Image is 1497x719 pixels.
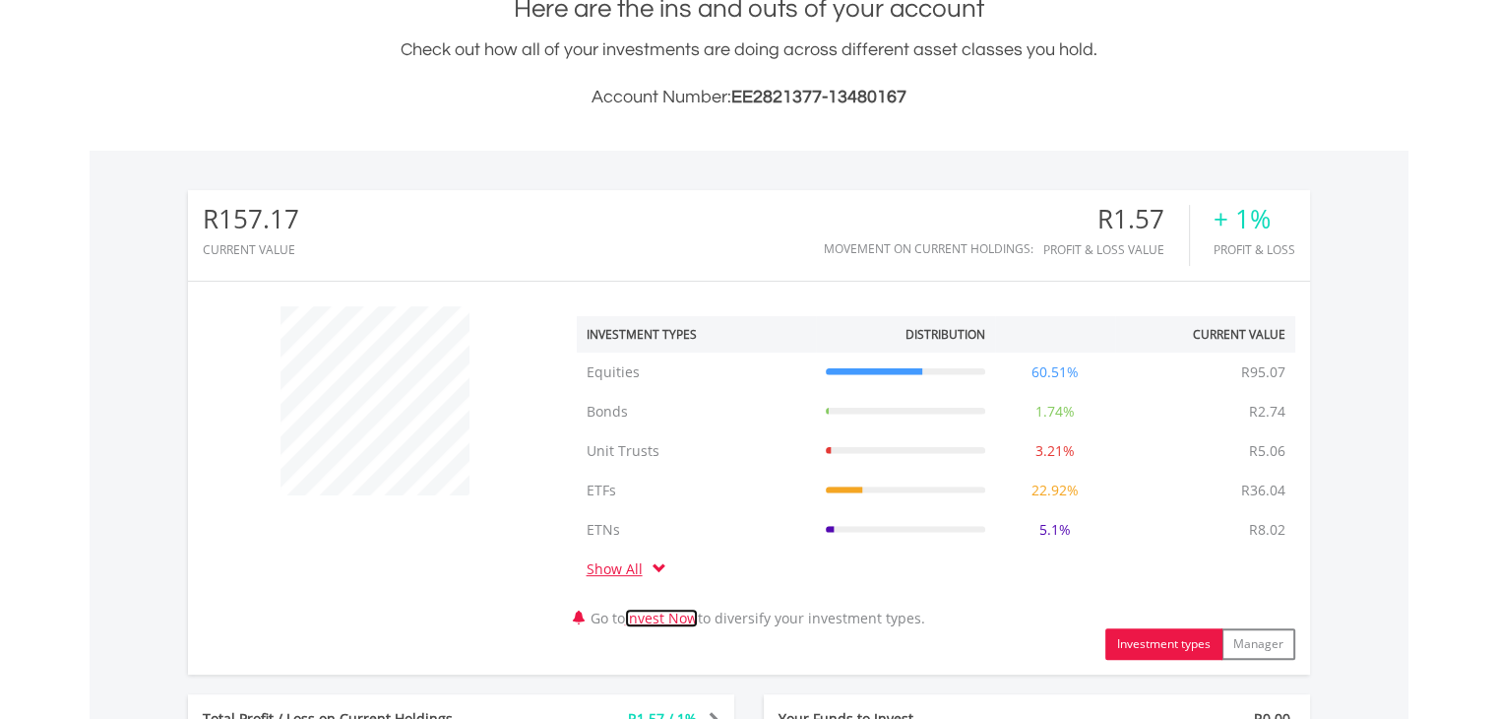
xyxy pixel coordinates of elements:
[577,392,816,431] td: Bonds
[1239,431,1295,471] td: R5.06
[1221,628,1295,660] button: Manager
[1115,316,1295,353] th: Current Value
[1105,628,1222,660] button: Investment types
[1239,510,1295,550] td: R8.02
[577,471,816,510] td: ETFs
[1231,353,1295,392] td: R95.07
[995,471,1115,510] td: 22.92%
[625,609,698,627] a: Invest Now
[995,510,1115,550] td: 5.1%
[1043,205,1189,233] div: R1.57
[562,296,1310,660] div: Go to to diversify your investment types.
[587,559,653,578] a: Show All
[188,36,1310,111] div: Check out how all of your investments are doing across different asset classes you hold.
[1239,392,1295,431] td: R2.74
[577,316,816,353] th: Investment Types
[995,431,1115,471] td: 3.21%
[995,392,1115,431] td: 1.74%
[1231,471,1295,510] td: R36.04
[1043,243,1189,256] div: Profit & Loss Value
[203,243,299,256] div: CURRENT VALUE
[577,353,816,392] td: Equities
[577,510,816,550] td: ETNs
[731,88,906,106] span: EE2821377-13480167
[824,242,1033,255] div: Movement on Current Holdings:
[577,431,816,471] td: Unit Trusts
[203,205,299,233] div: R157.17
[1214,205,1295,233] div: + 1%
[1214,243,1295,256] div: Profit & Loss
[995,353,1115,392] td: 60.51%
[905,326,985,343] div: Distribution
[188,84,1310,111] h3: Account Number:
